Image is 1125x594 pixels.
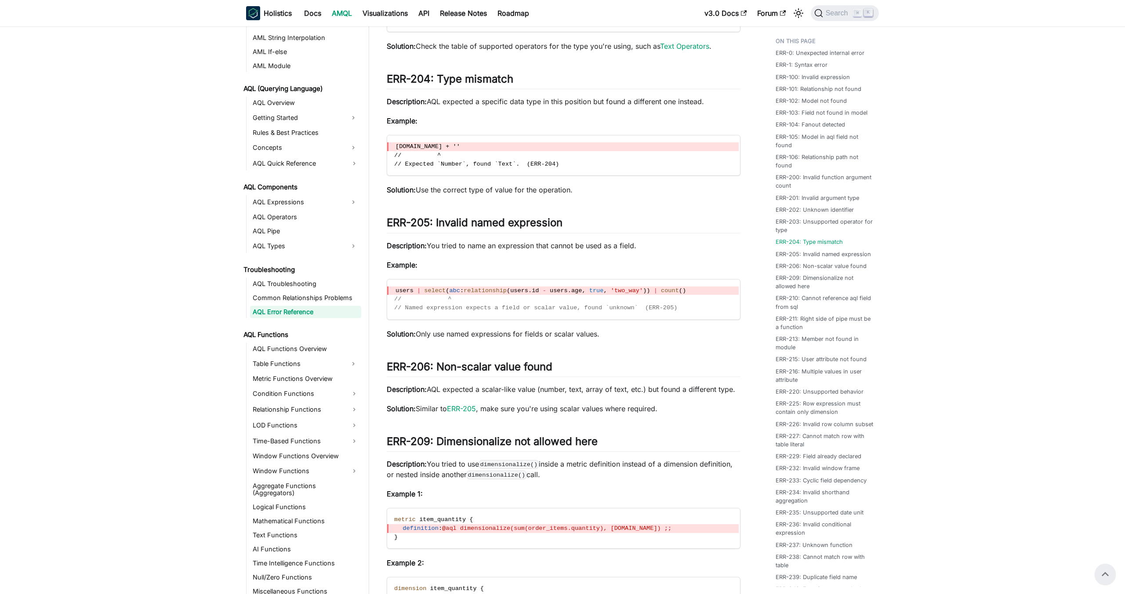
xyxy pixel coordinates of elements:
[460,287,464,294] span: :
[387,42,416,51] strong: Solution:
[394,534,398,540] span: }
[532,287,539,294] span: id
[250,357,345,371] a: Table Functions
[661,287,679,294] span: count
[387,185,416,194] strong: Solution:
[387,460,427,468] strong: Description:
[387,459,740,480] p: You tried to use inside a metric definition instead of a dimension definition, or nested inside a...
[776,294,874,311] a: ERR-210: Cannot reference aql field from sql
[646,287,650,294] span: )
[776,206,854,214] a: ERR-202: Unknown identifier
[387,185,740,195] p: Use the correct type of value for the operation.
[394,516,416,523] span: metric
[413,6,435,20] a: API
[776,541,853,549] a: ERR-237: Unknown function
[417,287,421,294] span: |
[682,287,686,294] span: )
[387,330,416,338] strong: Solution:
[250,450,361,462] a: Window Functions Overview
[776,464,860,472] a: ERR-232: Invalid window frame
[327,6,357,20] a: AMQL
[853,9,862,17] kbd: ⌘
[492,6,534,20] a: Roadmap
[387,41,740,51] p: Check the table of supported operators for the type you're using, such as .
[679,287,682,294] span: (
[776,420,873,428] a: ERR-226: Invalid row column subset
[345,239,361,253] button: Expand sidebar category 'AQL Types'
[776,367,874,384] a: ERR-216: Multiple values in user attribute
[237,26,369,594] nav: Docs sidebar
[345,195,361,209] button: Expand sidebar category 'AQL Expressions'
[241,264,361,276] a: Troubleshooting
[776,520,874,537] a: ERR-236: Invalid conditional expression
[449,287,460,294] span: abc
[250,434,361,448] a: Time-Based Functions
[464,287,507,294] span: relationship
[469,516,473,523] span: {
[776,488,874,505] a: ERR-234: Invalid shorthand aggregation
[394,304,677,311] span: // Named expression expects a field or scalar value, found `unknown` (ERR-205)
[387,329,740,339] p: Only use named expressions for fields or scalar values.
[387,116,417,125] strong: Example:
[241,181,361,193] a: AQL Components
[250,278,361,290] a: AQL Troubleshooting
[510,287,528,294] span: users
[345,357,361,371] button: Expand sidebar category 'Table Functions'
[387,216,740,233] h2: ERR-205: Invalid named expression
[250,480,361,499] a: Aggregate Functions (Aggregators)
[387,97,427,106] strong: Description:
[387,385,427,394] strong: Description:
[654,287,657,294] span: |
[250,571,361,583] a: Null/Zero Functions
[387,403,740,414] p: Similar to , make sure you're using scalar values where required.
[250,515,361,527] a: Mathematical Functions
[442,525,671,532] span: @aql dimensionalize(sum(order_items.quantity), [DOMAIN_NAME]) ;;
[776,553,874,569] a: ERR-238: Cannot match row with table
[752,6,791,20] a: Forum
[250,292,361,304] a: Common Relationships Problems
[699,6,752,20] a: v3.0 Docs
[776,153,874,170] a: ERR-106: Relationship path not found
[660,42,709,51] a: Text Operators
[387,404,416,413] strong: Solution:
[776,173,874,190] a: ERR-200: Invalid function argument count
[776,250,871,258] a: ERR-205: Invalid named expression
[811,5,879,21] button: Search (Command+K)
[250,46,361,58] a: AML If-else
[776,452,861,460] a: ERR-229: Field already declared
[776,120,845,129] a: ERR-104: Fanout detected
[387,72,740,89] h2: ERR-204: Type mismatch
[419,516,466,523] span: item_quantity
[543,287,546,294] span: -
[387,558,424,567] strong: Example 2:
[791,6,806,20] button: Switch between dark and light mode (currently light mode)
[250,464,361,478] a: Window Functions
[387,384,740,395] p: AQL expected a scalar-like value (number, text, array of text, etc.) but found a different type.
[250,127,361,139] a: Rules & Best Practices
[528,287,532,294] span: .
[250,225,361,237] a: AQL Pipe
[394,296,452,302] span: // ^
[776,85,861,93] a: ERR-101: Relationship not found
[394,161,559,167] span: // Expected `Number`, found `Text`. (ERR-204)
[776,355,867,363] a: ERR-215: User attribute not found
[776,399,874,416] a: ERR-225: Row expression must contain only dimension
[387,360,740,377] h2: ERR-206: Non-scalar value found
[823,9,853,17] span: Search
[603,287,607,294] span: ,
[439,525,442,532] span: :
[776,217,874,234] a: ERR-203: Unsupported operator for type
[480,585,484,592] span: {
[250,32,361,44] a: AML String Interpolation
[264,8,292,18] b: Holistics
[250,529,361,541] a: Text Functions
[357,6,413,20] a: Visualizations
[776,476,867,485] a: ERR-233: Cyclic field dependency
[394,152,441,159] span: // ^
[776,97,847,105] a: ERR-102: Model not found
[507,287,510,294] span: (
[776,73,850,81] a: ERR-100: Invalid expression
[568,287,571,294] span: .
[776,508,864,517] a: ERR-235: Unsupported date unit
[250,195,345,209] a: AQL Expressions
